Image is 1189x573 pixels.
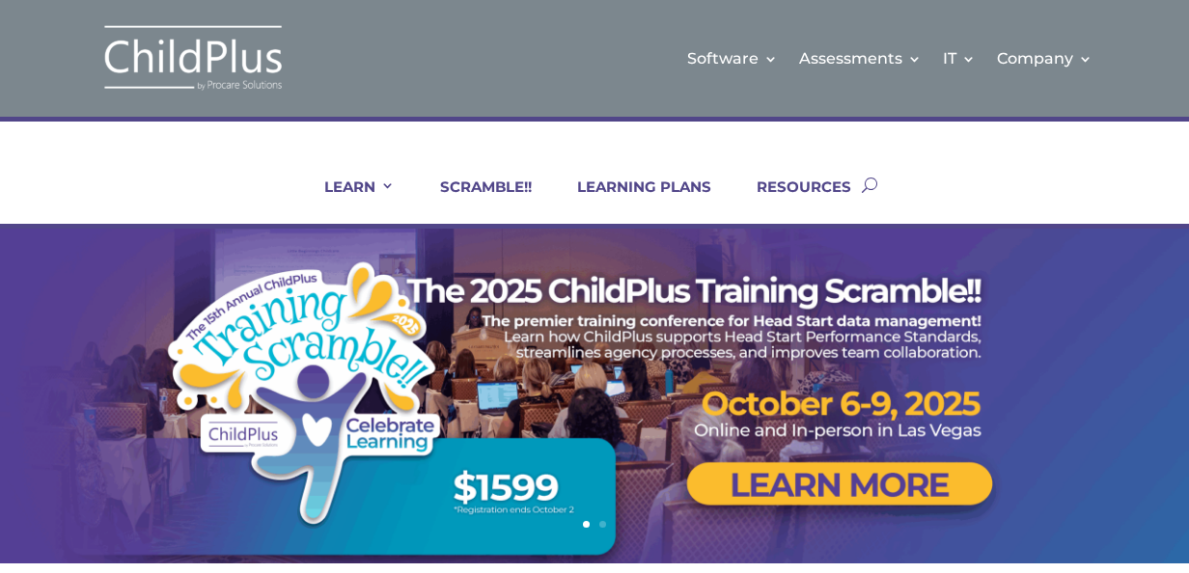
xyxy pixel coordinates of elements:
a: Software [687,19,778,97]
a: Assessments [799,19,922,97]
a: 2 [599,521,606,528]
a: SCRAMBLE!! [416,177,532,224]
a: IT [943,19,976,97]
a: 1 [583,521,590,528]
a: LEARN [300,177,395,224]
a: Company [997,19,1092,97]
a: RESOURCES [733,177,851,224]
a: LEARNING PLANS [553,177,711,224]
